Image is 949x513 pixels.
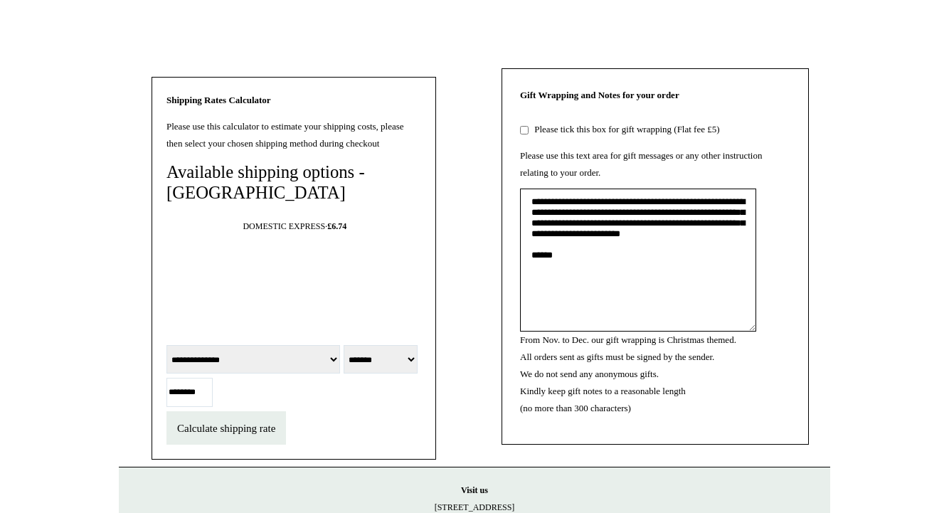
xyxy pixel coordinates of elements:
[166,162,421,203] h4: Available shipping options - [GEOGRAPHIC_DATA]
[166,411,286,445] button: Calculate shipping rate
[177,423,275,434] span: Calculate shipping rate
[166,95,271,105] strong: Shipping Rates Calculator
[166,343,421,445] form: select location
[520,334,736,413] label: From Nov. to Dec. our gift wrapping is Christmas themed. All orders sent as gifts must be signed ...
[520,150,762,178] label: Please use this text area for gift messages or any other instruction relating to your order.
[531,124,719,134] label: Please tick this box for gift wrapping (Flat fee £5)
[166,378,213,407] input: Postcode
[520,90,679,100] strong: Gift Wrapping and Notes for your order
[461,485,488,495] strong: Visit us
[166,118,421,152] p: Please use this calculator to estimate your shipping costs, please then select your chosen shippi...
